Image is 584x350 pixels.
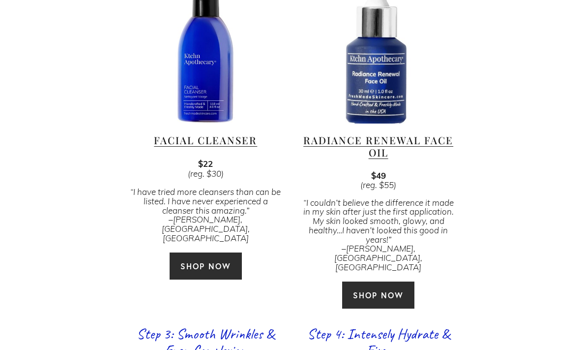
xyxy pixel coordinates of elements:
[169,252,242,280] a: SHOP NOW
[303,133,453,159] a: Radiance Renewal Face Oil
[198,158,213,169] strong: $22
[360,179,396,191] em: (reg. $55)
[154,133,257,147] a: Facial Cleanser
[130,186,283,244] em: “I have tried more cleansers than can be listed. I have never experienced a cleanser this amazing...
[188,168,224,179] em: (reg. $30)
[303,197,456,273] em: “I couldn’t believe the difference it made in my skin after just the first application. My skin l...
[371,169,386,181] strong: $49
[342,281,415,309] a: SHOP NOW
